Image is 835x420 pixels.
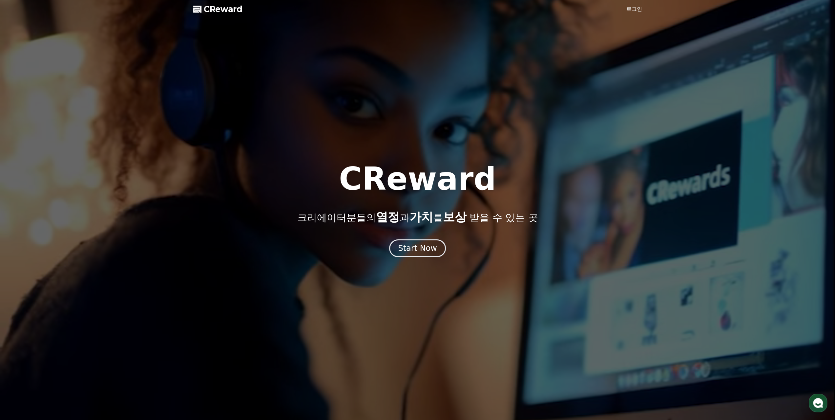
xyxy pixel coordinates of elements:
[193,4,242,14] a: CReward
[60,218,68,224] span: 대화
[376,210,399,224] span: 열정
[389,239,446,257] button: Start Now
[626,5,642,13] a: 로그인
[21,218,25,223] span: 홈
[339,163,496,195] h1: CReward
[398,243,437,254] div: Start Now
[204,4,242,14] span: CReward
[443,210,466,224] span: 보상
[297,210,538,224] p: 크리에이터분들의 과 를 받을 수 있는 곳
[101,218,109,223] span: 설정
[85,208,126,225] a: 설정
[2,208,43,225] a: 홈
[389,246,446,252] a: Start Now
[43,208,85,225] a: 대화
[409,210,433,224] span: 가치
